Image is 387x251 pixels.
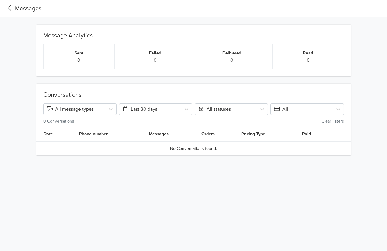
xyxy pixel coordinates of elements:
th: Messages [145,127,198,141]
p: 0 [201,57,262,64]
span: All [274,106,288,112]
p: 0 [48,57,110,64]
div: Message Analytics [41,25,347,42]
div: Conversations [43,91,344,101]
small: Clear Filters [322,119,344,124]
a: Messages [5,4,41,13]
th: Phone number [75,127,145,141]
p: 0 [125,57,186,64]
span: All statuses [198,106,231,112]
small: Failed [149,51,161,56]
th: Orders [198,127,238,141]
span: Last 30 days [122,106,157,112]
small: 0 Conversations [43,119,74,124]
p: 0 [277,57,339,64]
small: Sent [75,51,83,56]
th: Paid [298,127,330,141]
small: Delivered [222,51,241,56]
span: All message types [47,106,94,112]
th: Date [36,127,76,141]
small: Read [303,51,313,56]
span: No Conversations found. [170,145,217,152]
th: Pricing Type [238,127,298,141]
